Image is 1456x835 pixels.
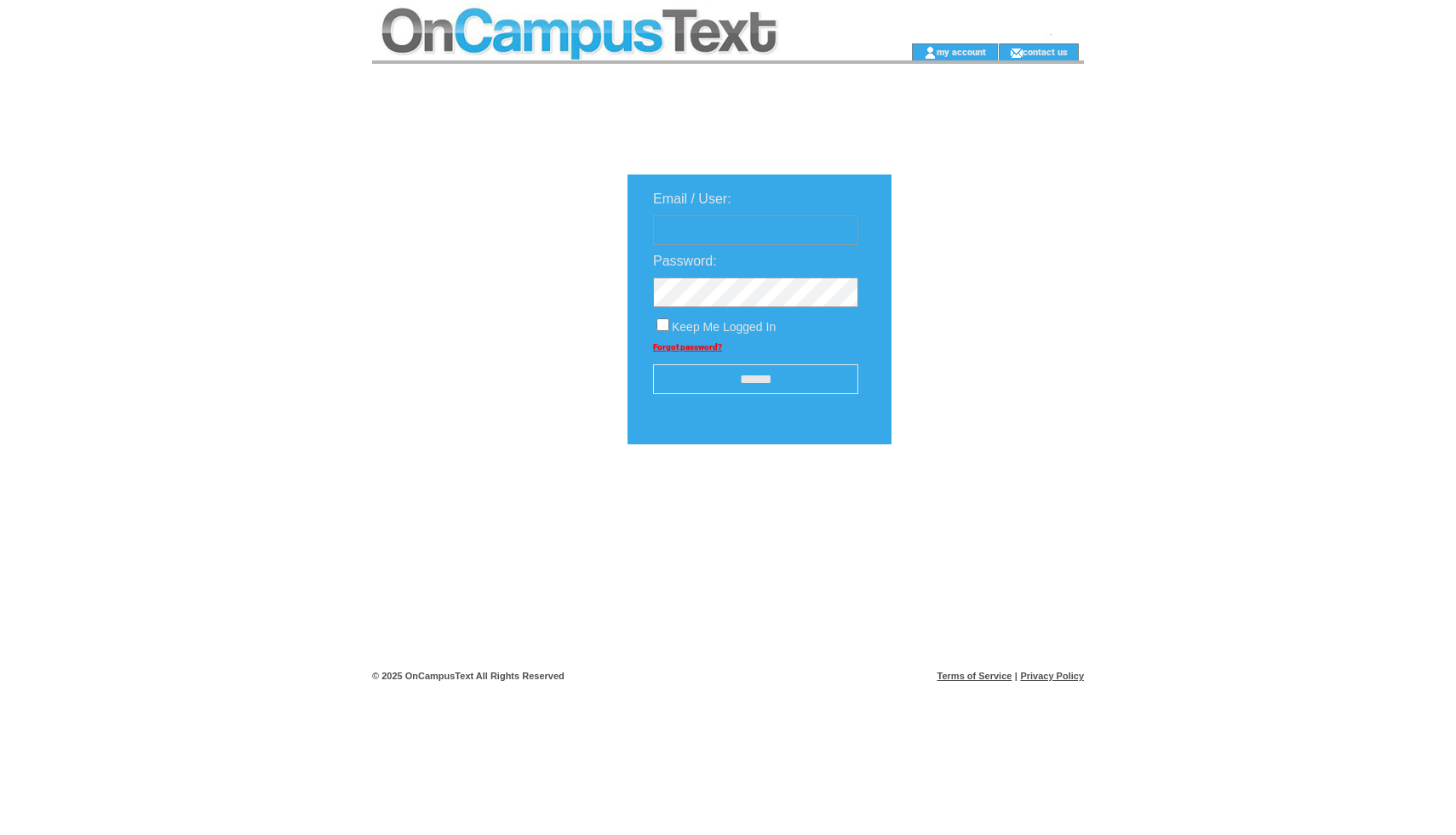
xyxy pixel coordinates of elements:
span: © 2025 OnCampusText All Rights Reserved [372,671,565,681]
a: contact us [1023,46,1068,57]
a: Terms of Service [937,671,1012,681]
img: contact_us_icon.gif [1010,46,1023,60]
a: Forgot password? [653,342,722,352]
span: Password: [653,254,717,268]
img: account_icon.gif [924,46,937,60]
a: Privacy Policy [1020,671,1084,681]
a: my account [937,46,986,57]
span: Email / User: [653,192,731,206]
span: | [1015,671,1017,681]
span: Keep Me Logged In [672,320,776,334]
img: transparent.png [941,487,1026,508]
